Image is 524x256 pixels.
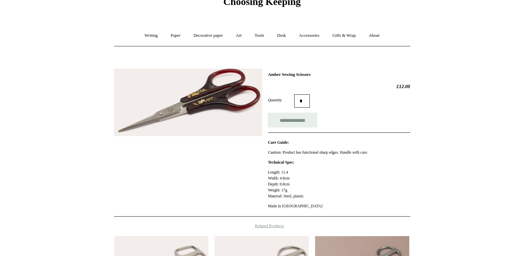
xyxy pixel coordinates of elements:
h2: £12.00 [268,83,410,89]
strong: Care Guide: [268,140,289,145]
p: Length: 11.4 Width: 4.8cm Depth: 0.8cm Weight: 17g Material: Steel, plastic [268,169,410,199]
h4: Related Products [97,223,427,229]
a: Gifts & Wrap [326,27,362,44]
a: Accessories [293,27,325,44]
a: Desk [271,27,292,44]
strong: Technical Spec: [268,160,294,165]
a: About [363,27,385,44]
a: Tools [249,27,270,44]
p: Made in [GEOGRAPHIC_DATA] [268,203,410,209]
a: Art [230,27,248,44]
label: Quantity [268,97,294,103]
a: Paper [165,27,186,44]
a: Choosing Keeping [223,1,301,6]
a: Decorative paper [187,27,229,44]
a: Writing [139,27,164,44]
h1: Amber Sewing Scissors [268,72,410,77]
img: Amber Sewing Scissors [114,69,262,136]
p: Caution: Product has functional sharp edges. Handle with care. [268,149,410,155]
